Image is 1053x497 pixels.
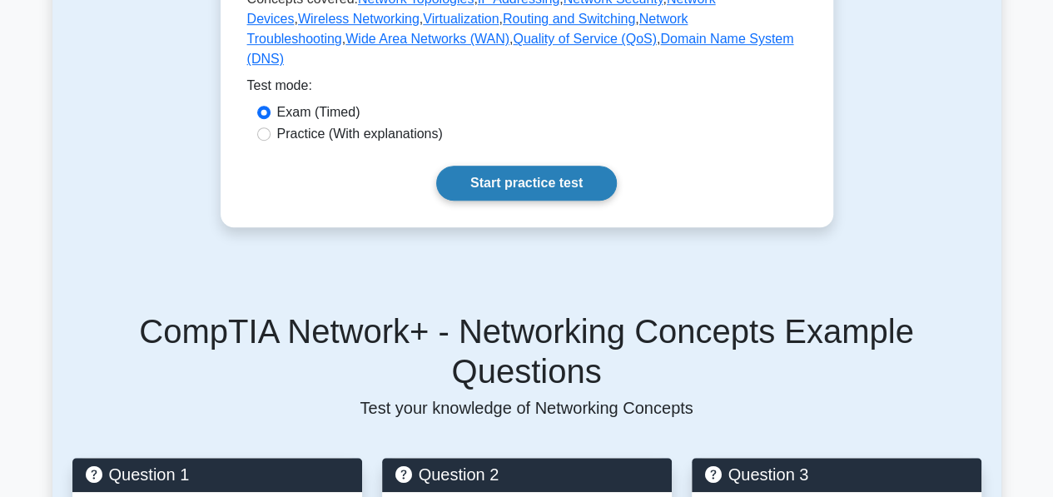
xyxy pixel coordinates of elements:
[247,12,688,46] a: Network Troubleshooting
[86,465,349,485] h5: Question 1
[72,398,981,418] p: Test your knowledge of Networking Concepts
[298,12,420,26] a: Wireless Networking
[345,32,509,46] a: Wide Area Networks (WAN)
[436,166,617,201] a: Start practice test
[503,12,635,26] a: Routing and Switching
[247,76,807,102] div: Test mode:
[277,124,443,144] label: Practice (With explanations)
[513,32,657,46] a: Quality of Service (QoS)
[423,12,499,26] a: Virtualization
[705,465,968,485] h5: Question 3
[395,465,658,485] h5: Question 2
[277,102,360,122] label: Exam (Timed)
[72,311,981,391] h5: CompTIA Network+ - Networking Concepts Example Questions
